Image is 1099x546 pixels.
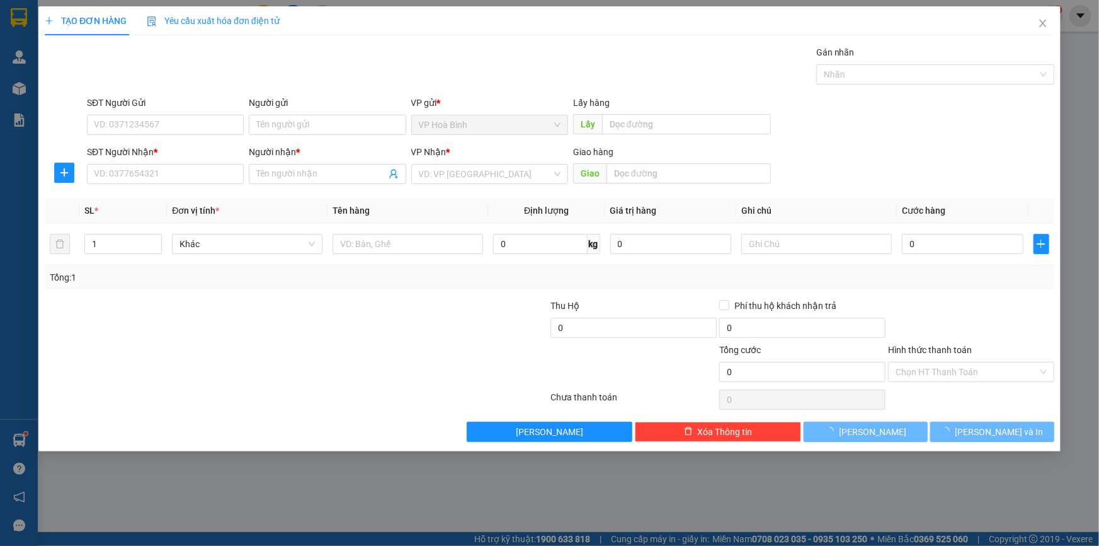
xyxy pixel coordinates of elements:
span: VP Hoà Bình [419,115,561,134]
span: SL [84,206,94,216]
span: Giao [573,163,606,183]
span: close [1038,18,1048,28]
button: plus [55,163,75,183]
span: Thu Hộ [550,301,579,311]
div: SĐT Người Nhận [87,145,244,159]
button: delete [50,234,70,254]
div: SĐT Người Gửi [87,96,244,110]
span: Lấy [573,114,602,134]
span: Giá trị hàng [610,206,657,216]
span: kg [588,234,600,254]
span: Lấy hàng [573,98,610,108]
span: [PERSON_NAME] và In [955,425,1044,439]
span: Yêu cầu xuất hóa đơn điện tử [147,16,280,26]
input: Dọc đường [602,114,771,134]
span: Cước hàng [902,206,945,216]
span: loading [825,427,839,436]
button: [PERSON_NAME] [467,422,633,442]
div: Người gửi [249,96,406,110]
button: plus [1034,234,1049,254]
span: Đơn vị tính [172,206,219,216]
input: Ghi Chú [741,234,892,254]
button: Close [1025,6,1061,42]
img: icon [147,16,157,26]
span: plus [1034,239,1049,249]
span: plus [55,168,74,178]
div: Tổng: 1 [50,270,424,284]
span: TẠO ĐƠN HÀNG [45,16,127,26]
span: Phí thu hộ khách nhận trả [729,299,841,313]
button: deleteXóa Thông tin [635,422,801,442]
label: Gán nhãn [816,47,855,57]
th: Ghi chú [736,199,897,223]
div: VP gửi [411,96,568,110]
input: Dọc đường [606,163,771,183]
span: loading [942,427,955,436]
span: VP Nhận [411,147,447,157]
button: [PERSON_NAME] và In [930,422,1054,442]
div: Chưa thanh toán [550,390,719,412]
span: Định lượng [524,206,569,216]
span: Tổng cước [719,345,761,355]
span: Tên hàng [333,206,370,216]
span: Giao hàng [573,147,613,157]
span: [PERSON_NAME] [839,425,906,439]
input: VD: Bàn, Ghế [333,234,483,254]
label: Hình thức thanh toán [888,345,972,355]
span: delete [684,427,693,437]
span: Xóa Thông tin [698,425,753,439]
span: plus [45,16,54,25]
span: user-add [389,169,399,179]
span: Khác [179,235,315,253]
div: Người nhận [249,145,406,159]
input: 0 [610,234,732,254]
button: [PERSON_NAME] [804,422,928,442]
span: [PERSON_NAME] [516,425,583,439]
